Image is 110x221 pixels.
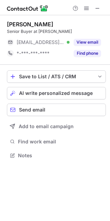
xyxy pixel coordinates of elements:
[7,28,106,35] div: Senior Buyer at [PERSON_NAME]
[17,39,64,45] span: [EMAIL_ADDRESS][DOMAIN_NAME]
[19,90,93,96] span: AI write personalized message
[7,87,106,99] button: AI write personalized message
[18,139,103,145] span: Find work email
[7,151,106,160] button: Notes
[7,104,106,116] button: Send email
[7,21,53,28] div: [PERSON_NAME]
[7,70,106,83] button: save-profile-one-click
[19,124,74,129] span: Add to email campaign
[74,39,101,46] button: Reveal Button
[7,4,48,12] img: ContactOut v5.3.10
[7,120,106,133] button: Add to email campaign
[19,74,94,79] div: Save to List / ATS / CRM
[19,107,45,113] span: Send email
[18,152,103,159] span: Notes
[7,137,106,147] button: Find work email
[74,50,101,57] button: Reveal Button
